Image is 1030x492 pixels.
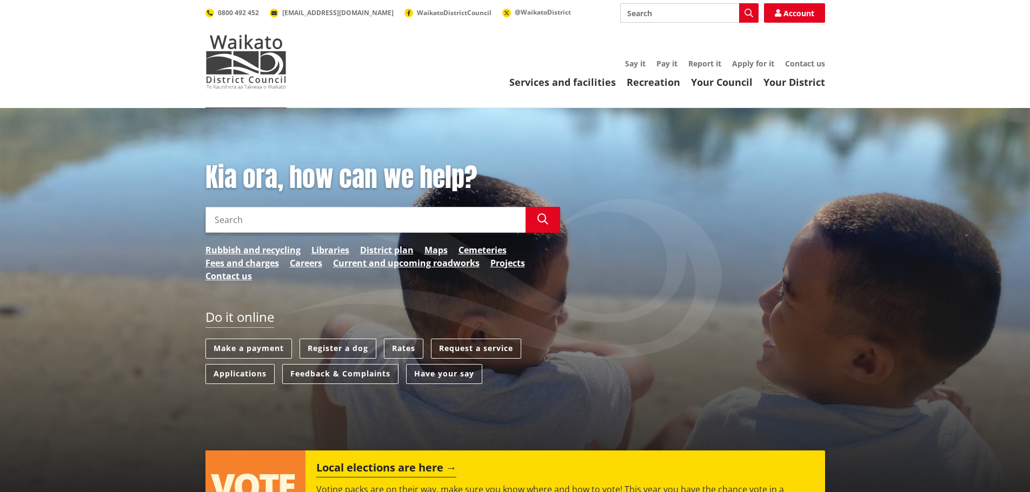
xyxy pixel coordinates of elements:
[290,257,322,269] a: Careers
[384,339,423,359] a: Rates
[316,461,456,477] h2: Local elections are here
[404,8,491,17] a: WaikatoDistrictCouncil
[509,76,616,89] a: Services and facilities
[205,162,560,193] h1: Kia ora, how can we help?
[625,58,646,69] a: Say it
[656,58,677,69] a: Pay it
[763,76,825,89] a: Your District
[360,244,414,257] a: District plan
[688,58,721,69] a: Report it
[282,364,398,384] a: Feedback & Complaints
[490,257,525,269] a: Projects
[205,8,259,17] a: 0800 492 452
[417,8,491,17] span: WaikatoDistrictCouncil
[785,58,825,69] a: Contact us
[627,76,680,89] a: Recreation
[732,58,774,69] a: Apply for it
[620,3,759,23] input: Search input
[205,244,301,257] a: Rubbish and recycling
[205,364,275,384] a: Applications
[311,244,349,257] a: Libraries
[282,8,394,17] span: [EMAIL_ADDRESS][DOMAIN_NAME]
[205,309,274,328] h2: Do it online
[205,35,287,89] img: Waikato District Council - Te Kaunihera aa Takiwaa o Waikato
[218,8,259,17] span: 0800 492 452
[691,76,753,89] a: Your Council
[205,269,252,282] a: Contact us
[205,339,292,359] a: Make a payment
[424,244,448,257] a: Maps
[515,8,571,17] span: @WaikatoDistrict
[431,339,521,359] a: Request a service
[205,257,279,269] a: Fees and charges
[764,3,825,23] a: Account
[406,364,482,384] a: Have your say
[205,207,526,233] input: Search input
[502,8,571,17] a: @WaikatoDistrict
[270,8,394,17] a: [EMAIL_ADDRESS][DOMAIN_NAME]
[458,244,507,257] a: Cemeteries
[300,339,376,359] a: Register a dog
[333,257,480,269] a: Current and upcoming roadworks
